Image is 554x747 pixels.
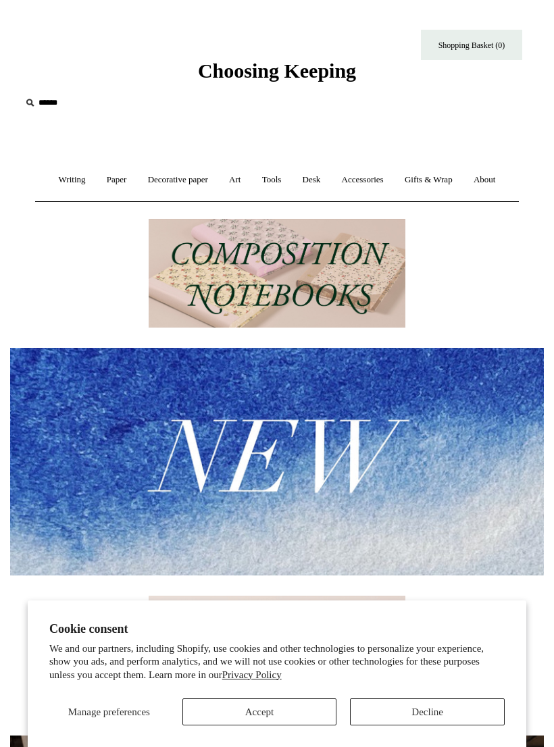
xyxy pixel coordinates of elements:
a: Gifts & Wrap [395,162,462,198]
button: Manage preferences [49,698,169,725]
a: About [464,162,505,198]
a: Shopping Basket (0) [421,30,522,60]
a: Privacy Policy [222,669,282,680]
img: 202302 Composition ledgers.jpg__PID:69722ee6-fa44-49dd-a067-31375e5d54ec [149,219,405,328]
p: We and our partners, including Shopify, use cookies and other technologies to personalize your ex... [49,642,505,682]
a: Tools [253,162,291,198]
h2: Cookie consent [49,622,505,636]
a: Writing [49,162,95,198]
a: Desk [293,162,330,198]
button: Accept [182,698,337,725]
a: Art [220,162,250,198]
img: The Deli Counter [149,596,405,705]
img: New.jpg__PID:f73bdf93-380a-4a35-bcfe-7823039498e1 [10,348,544,575]
a: Decorative paper [138,162,218,198]
a: Paper [97,162,136,198]
span: Manage preferences [68,706,150,717]
button: Decline [350,698,505,725]
span: Choosing Keeping [198,59,356,82]
a: Choosing Keeping [198,70,356,80]
a: Accessories [332,162,393,198]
